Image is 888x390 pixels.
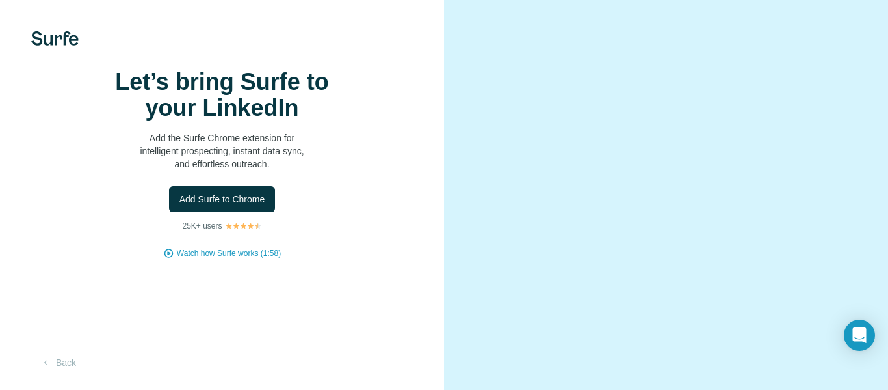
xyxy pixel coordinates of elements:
span: Add Surfe to Chrome [179,193,265,206]
p: Add the Surfe Chrome extension for intelligent prospecting, instant data sync, and effortless out... [92,132,352,171]
p: 25K+ users [182,220,222,232]
img: Rating Stars [225,222,262,230]
button: Watch how Surfe works (1:58) [177,247,281,259]
button: Add Surfe to Chrome [169,186,276,212]
img: Surfe's logo [31,31,79,46]
h1: Let’s bring Surfe to your LinkedIn [92,69,352,121]
button: Back [31,351,85,374]
div: Open Intercom Messenger [844,320,875,351]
